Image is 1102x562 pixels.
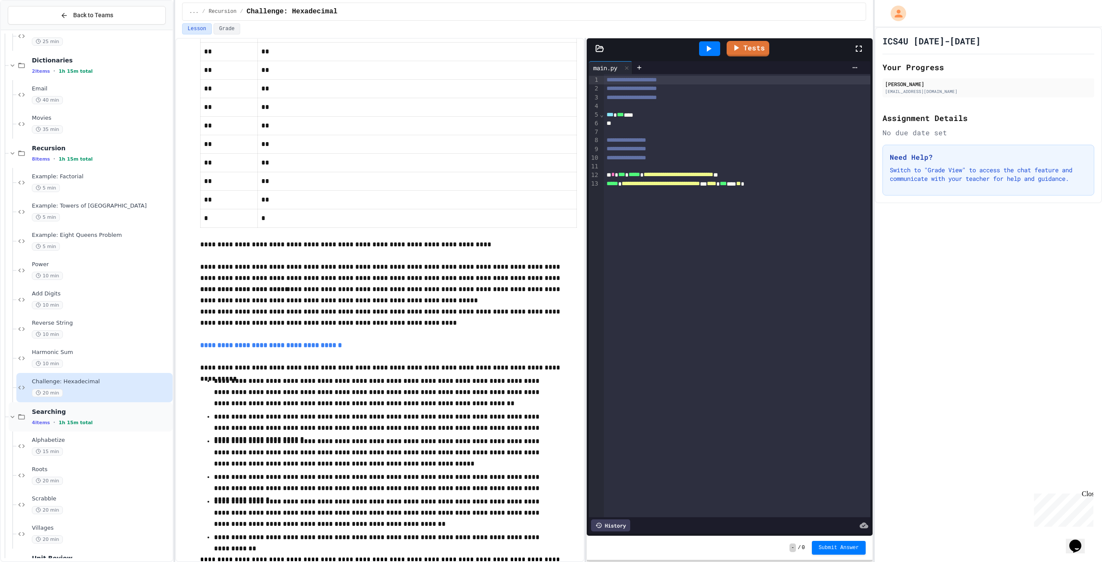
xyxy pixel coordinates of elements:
iframe: chat widget [1031,490,1093,527]
div: History [591,519,630,531]
span: 25 min [32,37,63,46]
div: 3 [589,93,600,102]
div: Chat with us now!Close [3,3,59,55]
button: Lesson [182,23,212,34]
div: main.py [589,63,622,72]
button: Submit Answer [812,541,866,555]
div: My Account [882,3,908,23]
p: Switch to "Grade View" to access the chat feature and communicate with your teacher for help and ... [890,166,1087,183]
div: 8 [589,136,600,145]
div: 5 [589,111,600,119]
span: Roots [32,466,171,473]
span: 20 min [32,535,63,543]
div: 2 [589,84,600,93]
h1: ICS4U [DATE]-[DATE] [882,35,981,47]
span: Searching [32,408,171,416]
span: 20 min [32,389,63,397]
div: [EMAIL_ADDRESS][DOMAIN_NAME] [885,88,1092,95]
span: Add Digits [32,290,171,298]
span: 10 min [32,360,63,368]
div: 10 [589,154,600,162]
span: 20 min [32,477,63,485]
div: 7 [589,128,600,137]
span: Villages [32,525,171,532]
span: Fold line [600,111,604,118]
span: Harmonic Sum [32,349,171,356]
h2: Assignment Details [882,112,1094,124]
div: 11 [589,162,600,171]
div: 4 [589,102,600,111]
a: Tests [727,41,769,56]
span: ... [189,8,199,15]
span: • [53,155,55,162]
span: 35 min [32,125,63,134]
span: / [202,8,205,15]
span: 0 [802,544,805,551]
span: 2 items [32,68,50,74]
span: 10 min [32,272,63,280]
span: Email [32,85,171,93]
span: 1h 15m total [59,68,93,74]
div: 12 [589,171,600,180]
span: 1h 15m total [59,156,93,162]
span: Recursion [209,8,237,15]
span: 10 min [32,330,63,338]
span: 10 min [32,301,63,309]
div: 6 [589,119,600,128]
iframe: chat widget [1066,528,1093,553]
span: 4 items [32,420,50,425]
div: main.py [589,61,632,74]
span: Back to Teams [73,11,113,20]
span: Alphabetize [32,437,171,444]
span: - [789,543,796,552]
div: 1 [589,76,600,84]
div: [PERSON_NAME] [885,80,1092,88]
span: Challenge: Hexadecimal [247,6,337,17]
div: 13 [589,180,600,188]
button: Back to Teams [8,6,166,25]
span: Unit Review [32,554,171,562]
span: Scrabble [32,495,171,503]
span: 1h 15m total [59,420,93,425]
span: Reverse String [32,320,171,327]
span: Submit Answer [819,544,859,551]
span: Example: Eight Queens Problem [32,232,171,239]
span: / [798,544,801,551]
span: Example: Towers of [GEOGRAPHIC_DATA] [32,202,171,210]
span: Recursion [32,144,171,152]
div: No due date set [882,127,1094,138]
span: Dictionaries [32,56,171,64]
span: Challenge: Hexadecimal [32,378,171,385]
span: / [240,8,243,15]
span: Power [32,261,171,268]
span: 5 min [32,242,60,251]
span: • [53,419,55,426]
span: 15 min [32,447,63,456]
span: 5 min [32,213,60,221]
h2: Your Progress [882,61,1094,73]
span: • [53,68,55,75]
span: Example: Factorial [32,173,171,180]
span: Movies [32,115,171,122]
button: Grade [214,23,240,34]
h3: Need Help? [890,152,1087,162]
span: 40 min [32,96,63,104]
span: 5 min [32,184,60,192]
div: 9 [589,145,600,154]
span: 8 items [32,156,50,162]
span: 20 min [32,506,63,514]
